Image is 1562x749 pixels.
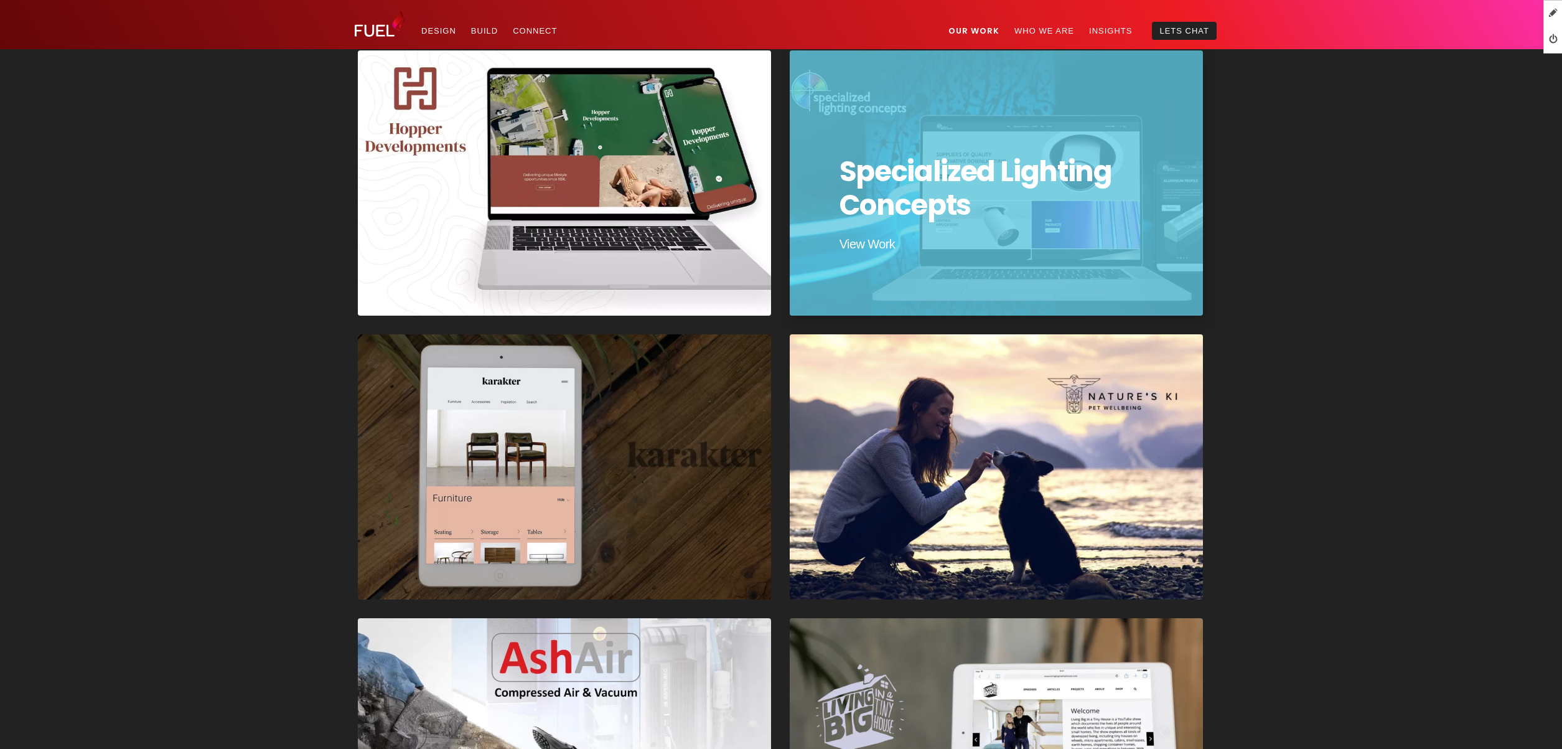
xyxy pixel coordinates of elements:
a: Insights [1082,22,1139,40]
a: Build [464,22,505,40]
a: Lets Chat [1152,22,1217,40]
a: Design [414,22,464,40]
a: Connect [505,22,564,40]
a: Our Work [941,22,1007,40]
img: Fuel Design Ltd - Website design and development company in North Shore, Auckland [355,10,405,37]
a: Who We Are [1007,22,1082,40]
